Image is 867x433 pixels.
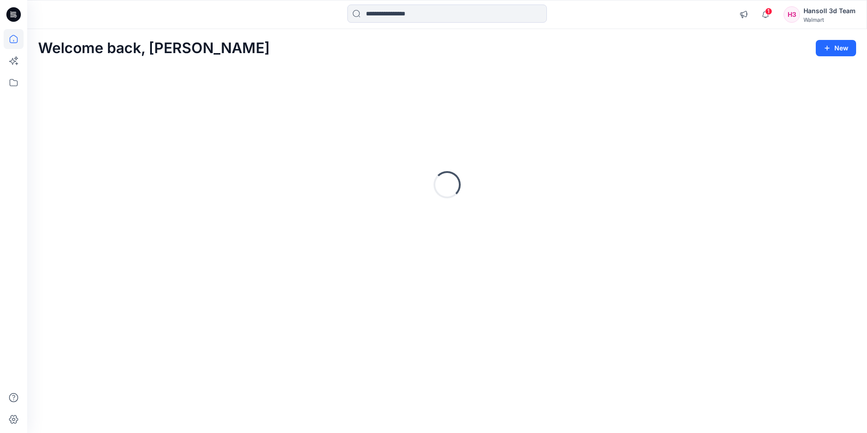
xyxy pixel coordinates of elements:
[784,6,800,23] div: H3
[804,16,856,23] div: Walmart
[765,8,772,15] span: 1
[804,5,856,16] div: Hansoll 3d Team
[816,40,856,56] button: New
[38,40,270,57] h2: Welcome back, [PERSON_NAME]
